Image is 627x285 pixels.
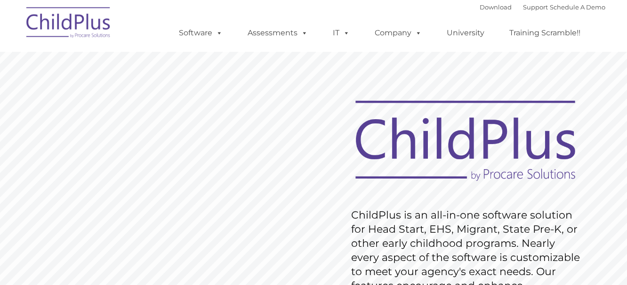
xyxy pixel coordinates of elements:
[550,3,605,11] a: Schedule A Demo
[480,3,512,11] a: Download
[437,24,494,42] a: University
[500,24,590,42] a: Training Scramble!!
[169,24,232,42] a: Software
[323,24,359,42] a: IT
[523,3,548,11] a: Support
[480,3,605,11] font: |
[365,24,431,42] a: Company
[238,24,317,42] a: Assessments
[22,0,116,48] img: ChildPlus by Procare Solutions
